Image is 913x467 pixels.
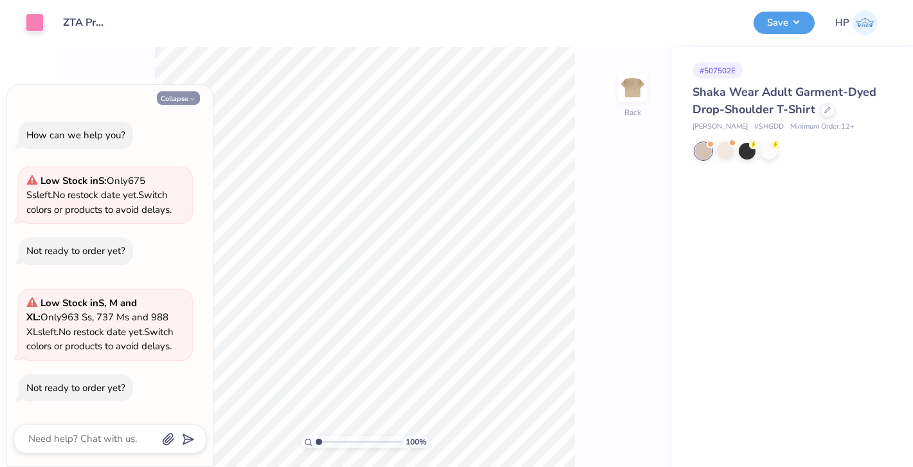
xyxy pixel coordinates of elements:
[26,129,125,142] div: How can we help you?
[26,244,125,257] div: Not ready to order yet?
[26,174,172,216] span: Only 675 Ss left. Switch colors or products to avoid delays.
[53,188,138,201] span: No restock date yet.
[624,107,641,118] div: Back
[406,436,426,448] span: 100 %
[59,325,144,338] span: No restock date yet.
[26,297,137,324] strong: Low Stock in S, M and XL :
[692,84,876,117] span: Shaka Wear Adult Garment-Dyed Drop-Shoulder T-Shirt
[53,10,116,35] input: Untitled Design
[692,62,743,78] div: # 507502E
[620,75,646,100] img: Back
[853,10,878,35] img: Hannah Pettit
[835,15,849,30] span: HP
[26,381,125,394] div: Not ready to order yet?
[41,174,107,187] strong: Low Stock in S :
[754,12,815,34] button: Save
[157,91,200,105] button: Collapse
[26,297,174,353] span: Only 963 Ss, 737 Ms and 988 XLs left. Switch colors or products to avoid delays.
[692,122,748,133] span: [PERSON_NAME]
[790,122,854,133] span: Minimum Order: 12 +
[754,122,784,133] span: # SHGDD
[835,10,878,35] a: HP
